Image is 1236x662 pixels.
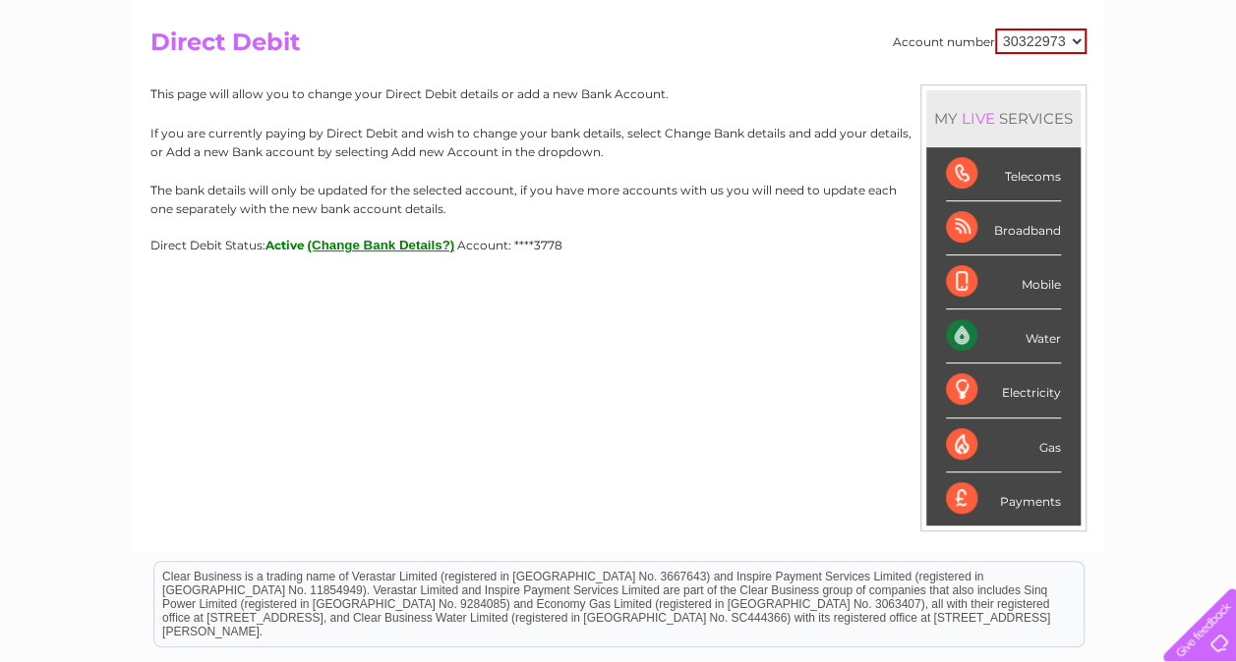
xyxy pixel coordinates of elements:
[150,181,1087,218] p: The bank details will only be updated for the selected account, if you have more accounts with us...
[946,201,1061,255] div: Broadband
[946,363,1061,417] div: Electricity
[265,238,305,252] span: Active
[150,84,1087,103] p: This page will allow you to change your Direct Debit details or add a new Bank Account.
[150,28,1087,66] h2: Direct Debit
[946,309,1061,363] div: Water
[1171,83,1217,98] a: Log out
[308,238,455,252] button: (Change Bank Details?)
[890,83,927,98] a: Water
[994,83,1053,98] a: Telecoms
[958,109,999,128] div: LIVE
[893,28,1087,54] div: Account number
[1105,83,1153,98] a: Contact
[926,90,1081,146] div: MY SERVICES
[154,11,1084,95] div: Clear Business is a trading name of Verastar Limited (registered in [GEOGRAPHIC_DATA] No. 3667643...
[150,124,1087,161] p: If you are currently paying by Direct Debit and wish to change your bank details, select Change B...
[939,83,982,98] a: Energy
[946,255,1061,309] div: Mobile
[946,418,1061,472] div: Gas
[43,51,144,111] img: logo.png
[946,147,1061,201] div: Telecoms
[946,472,1061,525] div: Payments
[150,238,1087,252] div: Direct Debit Status:
[865,10,1001,34] a: 0333 014 3131
[1065,83,1093,98] a: Blog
